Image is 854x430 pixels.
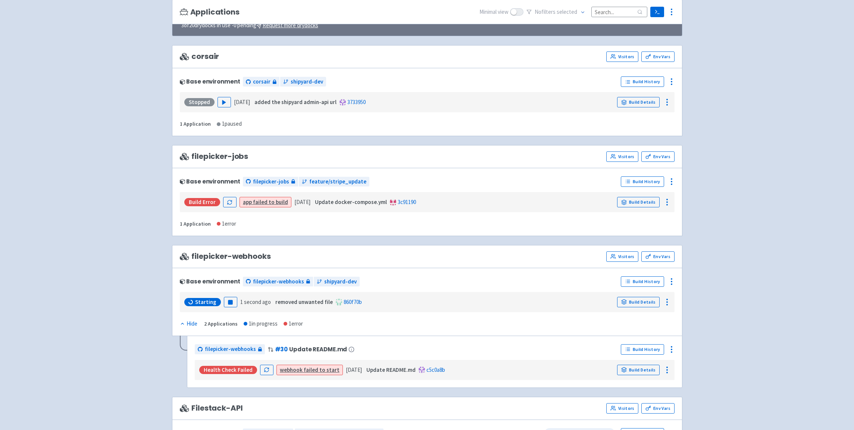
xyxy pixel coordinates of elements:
a: Build Details [617,365,660,375]
span: No filter s [535,8,577,16]
strong: Update README.md [366,366,416,373]
span: selected [557,8,577,15]
div: 1 error [284,320,303,328]
time: [DATE] [234,98,250,106]
a: Build History [621,344,664,355]
strong: removed unwanted file [275,298,333,305]
strong: added the shipyard admin-api url [254,98,337,106]
div: 2 Applications [204,320,238,328]
time: [DATE] [346,366,362,373]
a: 3733950 [347,98,366,106]
time: 1 second ago [240,298,271,305]
span: Update README.md [289,346,347,352]
a: feature/stripe_update [299,177,369,187]
div: 1 in progress [244,320,278,328]
input: Search... [591,7,647,17]
div: Build Error [184,198,220,206]
div: 1 error [217,220,236,228]
div: Base environment [180,278,240,285]
a: Build History [621,176,664,187]
a: 3c91190 [398,198,416,205]
a: filepicker-webhooks [195,344,265,354]
a: Env Vars [641,151,674,162]
a: Terminal [650,7,664,17]
span: corsair [180,52,219,61]
span: filepicker-webhooks [180,252,271,261]
div: 1 Application [180,220,211,228]
span: Minimal view [479,8,509,16]
button: Play [218,97,231,107]
a: corsair [243,77,279,87]
strong: webhook [280,366,303,373]
a: Env Vars [641,251,674,262]
span: corsair [253,78,270,86]
a: Visitors [606,151,638,162]
a: #30 [275,345,288,353]
a: webhook failed to start [280,366,340,373]
strong: app [243,198,252,205]
a: Visitors [606,403,638,414]
u: Request more drydocks [263,22,318,29]
strong: Update docker-compose.yml [315,198,387,205]
span: Filestack-API [180,404,243,412]
span: shipyard-dev [291,78,323,86]
a: filepicker-jobs [243,177,298,187]
a: Build History [621,76,664,87]
a: Visitors [606,51,638,62]
a: filepicker-webhooks [243,277,313,287]
div: 1 Application [180,120,211,128]
div: 1 paused [217,120,242,128]
a: c5c0a8b [426,366,445,373]
a: Build History [621,276,664,287]
div: Health check failed [199,366,257,374]
button: Pause [224,297,237,307]
a: Env Vars [641,403,674,414]
span: 3 of 20 drydocks in use - 0 pending [181,21,318,30]
a: Build Details [617,97,660,107]
a: Build Details [617,297,660,307]
span: filepicker-webhooks [205,345,256,354]
h3: Applications [180,8,240,16]
span: feature/stripe_update [309,178,366,186]
span: shipyard-dev [324,277,357,286]
div: Hide [180,320,197,328]
a: Env Vars [641,51,674,62]
span: filepicker-jobs [180,152,248,161]
a: 860f70b [344,298,362,305]
div: Base environment [180,178,240,185]
button: Hide [180,320,198,328]
a: shipyard-dev [314,277,360,287]
span: filepicker-jobs [253,178,289,186]
a: app failed to build [243,198,288,205]
div: Stopped [184,98,215,106]
span: filepicker-webhooks [253,277,304,286]
span: Starting [195,298,216,306]
a: Build Details [617,197,660,207]
a: Visitors [606,251,638,262]
a: shipyard-dev [280,77,326,87]
div: Base environment [180,78,240,85]
time: [DATE] [294,198,310,205]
